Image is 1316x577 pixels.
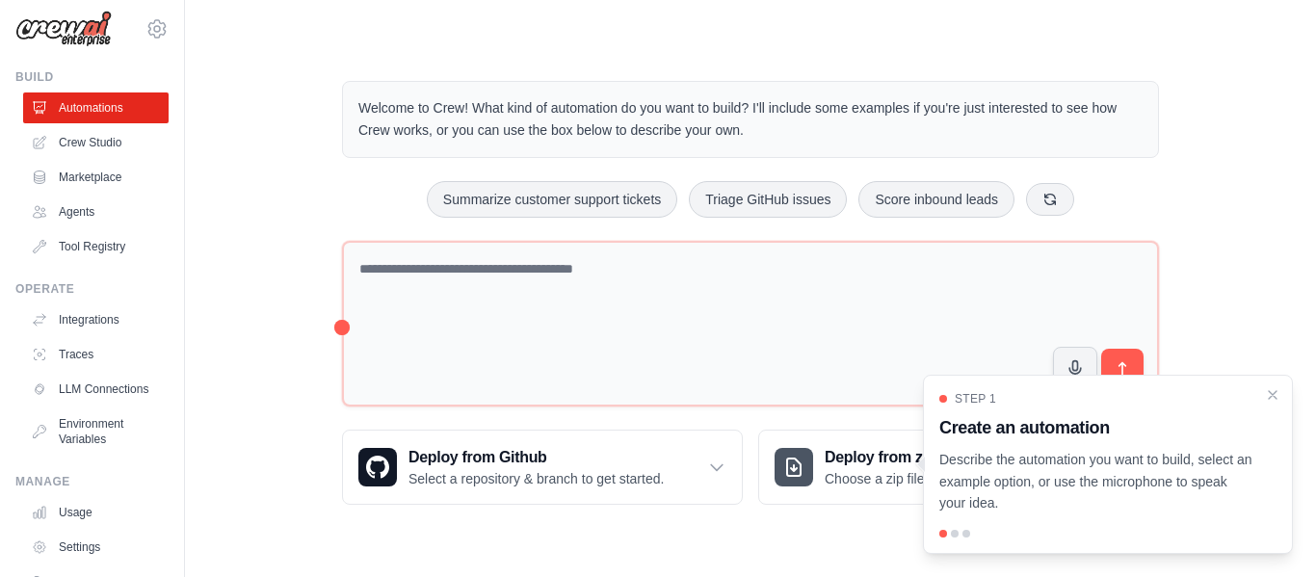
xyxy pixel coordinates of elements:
a: Usage [23,497,169,528]
a: Settings [23,532,169,563]
h3: Deploy from zip file [825,446,987,469]
button: Close walkthrough [1265,387,1280,403]
a: Integrations [23,304,169,335]
button: Triage GitHub issues [689,181,847,218]
span: Step 1 [955,391,996,407]
a: Automations [23,92,169,123]
iframe: Chat Widget [1220,485,1316,577]
a: Environment Variables [23,408,169,455]
img: Logo [15,11,112,47]
p: Welcome to Crew! What kind of automation do you want to build? I'll include some examples if you'... [358,97,1143,142]
a: Traces [23,339,169,370]
button: Score inbound leads [858,181,1014,218]
p: Describe the automation you want to build, select an example option, or use the microphone to spe... [939,449,1253,514]
div: Manage [15,474,169,489]
div: Operate [15,281,169,297]
button: Summarize customer support tickets [427,181,677,218]
p: Select a repository & branch to get started. [408,469,664,488]
a: Crew Studio [23,127,169,158]
div: Build [15,69,169,85]
p: Choose a zip file to upload. [825,469,987,488]
a: LLM Connections [23,374,169,405]
a: Marketplace [23,162,169,193]
h3: Create an automation [939,414,1253,441]
h3: Deploy from Github [408,446,664,469]
a: Tool Registry [23,231,169,262]
div: Widget de clavardage [1220,485,1316,577]
a: Agents [23,197,169,227]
